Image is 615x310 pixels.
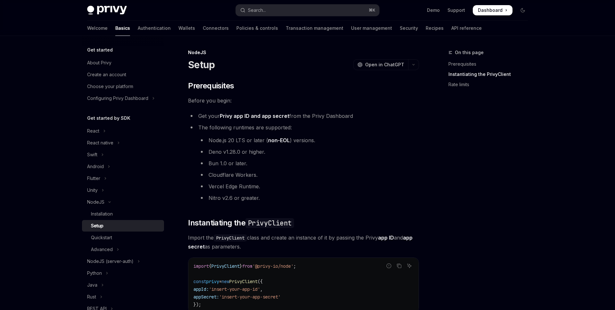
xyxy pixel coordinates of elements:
[229,279,258,284] span: PrivyClient
[87,269,102,277] div: Python
[447,7,465,13] a: Support
[211,263,240,269] span: PrivyClient
[451,20,482,36] a: API reference
[222,279,229,284] span: new
[87,20,108,36] a: Welcome
[82,173,164,184] button: Toggle Flutter section
[268,137,290,144] a: non-EOL
[188,111,419,120] li: Get your from the Privy Dashboard
[82,184,164,196] button: Toggle Unity section
[138,20,171,36] a: Authentication
[198,193,419,202] li: Nitro v2.6 or greater.
[82,137,164,149] button: Toggle React native section
[87,293,96,301] div: Rust
[400,20,418,36] a: Security
[82,244,164,255] button: Toggle Advanced section
[82,196,164,208] button: Toggle NodeJS section
[395,262,403,270] button: Copy the contents from the code block
[87,163,104,170] div: Android
[203,20,229,36] a: Connectors
[87,151,97,159] div: Swift
[87,71,126,78] div: Create an account
[293,263,296,269] span: ;
[91,210,113,218] div: Installation
[91,222,103,230] div: Setup
[82,161,164,172] button: Toggle Android section
[448,59,533,69] a: Prerequisites
[353,59,408,70] button: Open in ChatGPT
[206,279,219,284] span: privy
[188,233,419,251] span: Import the class and create an instance of it by passing the Privy and as parameters.
[242,263,252,269] span: from
[351,20,392,36] a: User management
[188,96,419,105] span: Before you begin:
[473,5,512,15] a: Dashboard
[245,218,294,228] code: PrivyClient
[236,20,278,36] a: Policies & controls
[82,93,164,104] button: Toggle Configuring Privy Dashboard section
[209,263,211,269] span: {
[426,20,444,36] a: Recipes
[178,20,195,36] a: Wallets
[87,198,104,206] div: NodeJS
[87,257,134,265] div: NodeJS (server-auth)
[82,149,164,160] button: Toggle Swift section
[427,7,440,13] a: Demo
[478,7,503,13] span: Dashboard
[214,234,247,241] code: PrivyClient
[448,79,533,90] a: Rate limits
[87,175,100,182] div: Flutter
[82,232,164,243] a: Quickstart
[188,218,294,228] span: Instantiating the
[87,59,111,67] div: About Privy
[385,262,393,270] button: Report incorrect code
[87,6,127,15] img: dark logo
[87,139,113,147] div: React native
[82,267,164,279] button: Toggle Python section
[405,262,414,270] button: Ask AI
[518,5,528,15] button: Toggle dark mode
[87,281,97,289] div: Java
[286,20,343,36] a: Transaction management
[82,291,164,303] button: Toggle Rust section
[240,263,242,269] span: }
[258,279,263,284] span: ({
[82,69,164,80] a: Create an account
[198,170,419,179] li: Cloudflare Workers.
[91,246,113,253] div: Advanced
[198,182,419,191] li: Vercel Edge Runtime.
[82,125,164,137] button: Toggle React section
[198,136,419,145] li: Node.js 20 LTS or later ( ) versions.
[188,49,419,56] div: NodeJS
[82,208,164,220] a: Installation
[193,263,209,269] span: import
[220,113,289,119] a: Privy app ID and app secret
[193,279,206,284] span: const
[87,94,148,102] div: Configuring Privy Dashboard
[87,127,99,135] div: React
[378,234,394,241] strong: app ID
[188,81,234,91] span: Prerequisites
[365,61,404,68] span: Open in ChatGPT
[455,49,484,56] span: On this page
[369,8,375,13] span: ⌘ K
[82,256,164,267] button: Toggle NodeJS (server-auth) section
[115,20,130,36] a: Basics
[87,46,113,54] h5: Get started
[87,114,130,122] h5: Get started by SDK
[248,6,266,14] div: Search...
[87,186,98,194] div: Unity
[188,123,419,202] li: The following runtimes are supported:
[82,279,164,291] button: Toggle Java section
[82,57,164,69] a: About Privy
[91,234,112,241] div: Quickstart
[188,59,215,70] h1: Setup
[219,279,222,284] span: =
[82,220,164,232] a: Setup
[198,159,419,168] li: Bun 1.0 or later.
[236,4,379,16] button: Open search
[198,147,419,156] li: Deno v1.28.0 or higher.
[82,81,164,92] a: Choose your platform
[87,83,133,90] div: Choose your platform
[252,263,293,269] span: '@privy-io/node'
